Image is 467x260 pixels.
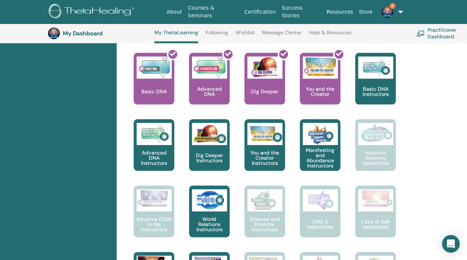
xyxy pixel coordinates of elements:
p: Manifesting and Abundance Instructors [300,148,340,168]
a: Store [356,5,375,19]
p: You and the Creator [300,86,340,97]
img: chalkboard-teacher.svg [416,30,425,36]
a: Message Center [262,30,302,41]
img: Advanced DNA [192,56,227,79]
p: Advanced DNA Instructors [134,150,174,166]
a: Advanced DNA Instructors Advanced DNA Instructors [134,119,174,186]
a: Courses & Seminars [185,1,241,22]
img: Dig Deeper Instructors [192,123,227,145]
img: Basic DNA Instructors [358,56,393,79]
a: My ThetaLearning [154,30,198,43]
img: World Relations Instructors [192,189,227,211]
a: You and the Creator You and the Creator [300,53,340,119]
p: You and the Creator Instructors [244,150,285,166]
p: Basic DNA Instructors [355,86,396,97]
a: Success Stories [279,1,323,22]
p: Dig Deeper Instructors [189,153,230,163]
a: About [164,5,185,19]
h3: My Dashboard [63,30,137,37]
a: Help & Resources [309,30,351,41]
img: DNA 3 Instructors [303,189,338,211]
p: Intuitive Child In Me Instructors [134,216,174,232]
img: Basic DNA [137,56,172,79]
p: Dig Deeper [248,89,281,94]
p: DNA 3 Instructors [300,219,340,229]
img: default.jpg [48,27,60,39]
a: Disease and Disorder Instructors Disease and Disorder Instructors [244,186,285,252]
a: Intuitive Anatomy Instructors Intuitive Anatomy Instructors [355,119,396,186]
p: Disease and Disorder Instructors [244,216,285,232]
a: Certification [241,5,279,19]
a: DNA 3 Instructors DNA 3 Instructors [300,186,340,252]
img: Manifesting and Abundance Instructors [303,123,338,145]
p: Intuitive Anatomy Instructors [355,150,396,166]
a: Basic DNA Basic DNA [134,53,174,119]
span: 4 [389,3,395,9]
a: Dig Deeper Dig Deeper [244,53,285,119]
img: Dig Deeper [247,56,282,79]
p: World Relations Instructors [189,216,230,232]
a: Resources [324,5,356,19]
a: Advanced DNA Advanced DNA [189,53,230,119]
img: Love of Self Instructors [358,189,393,207]
a: Intuitive Child In Me Instructors Intuitive Child In Me Instructors [134,186,174,252]
div: Open Intercom Messenger [442,235,460,253]
img: Intuitive Child In Me Instructors [137,189,172,207]
a: Manifesting and Abundance Instructors Manifesting and Abundance Instructors [300,119,340,186]
img: logo.png [49,4,137,20]
a: Following [206,30,228,41]
a: Love of Self Instructors Love of Self Instructors [355,186,396,252]
img: Advanced DNA Instructors [137,123,172,145]
a: You and the Creator Instructors You and the Creator Instructors [244,119,285,186]
img: Intuitive Anatomy Instructors [358,123,393,145]
a: World Relations Instructors World Relations Instructors [189,186,230,252]
p: Advanced DNA [189,86,230,97]
img: You and the Creator Instructors [247,123,282,145]
p: Love of Self Instructors [355,219,396,229]
a: Dig Deeper Instructors Dig Deeper Instructors [189,119,230,186]
img: Disease and Disorder Instructors [247,189,282,211]
img: default.jpg [381,6,393,18]
a: Wishlist [236,30,255,41]
img: You and the Creator [303,56,338,77]
a: Basic DNA Instructors Basic DNA Instructors [355,53,396,119]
